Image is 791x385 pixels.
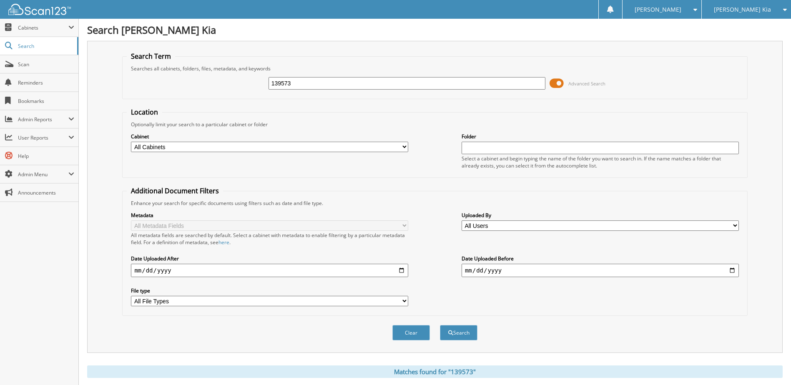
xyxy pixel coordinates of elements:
[131,133,408,140] label: Cabinet
[440,325,477,340] button: Search
[127,52,175,61] legend: Search Term
[131,255,408,262] label: Date Uploaded After
[18,134,68,141] span: User Reports
[18,61,74,68] span: Scan
[127,186,223,195] legend: Additional Document Filters
[18,42,73,50] span: Search
[131,287,408,294] label: File type
[127,121,743,128] div: Optionally limit your search to a particular cabinet or folder
[131,212,408,219] label: Metadata
[127,107,162,117] legend: Location
[392,325,430,340] button: Clear
[462,133,739,140] label: Folder
[18,189,74,196] span: Announcements
[18,152,74,160] span: Help
[131,264,408,277] input: start
[462,212,739,219] label: Uploaded By
[18,79,74,86] span: Reminders
[18,116,68,123] span: Admin Reports
[568,80,605,87] span: Advanced Search
[131,232,408,246] div: All metadata fields are searched by default. Select a cabinet with metadata to enable filtering b...
[18,24,68,31] span: Cabinets
[462,255,739,262] label: Date Uploaded Before
[87,365,783,378] div: Matches found for "139573"
[127,65,743,72] div: Searches all cabinets, folders, files, metadata, and keywords
[127,200,743,207] div: Enhance your search for specific documents using filters such as date and file type.
[218,239,229,246] a: here
[635,7,681,12] span: [PERSON_NAME]
[8,4,71,15] img: scan123-logo-white.svg
[462,155,739,169] div: Select a cabinet and begin typing the name of the folder you want to search in. If the name match...
[18,97,74,105] span: Bookmarks
[18,171,68,178] span: Admin Menu
[714,7,771,12] span: [PERSON_NAME] Kia
[87,23,783,37] h1: Search [PERSON_NAME] Kia
[462,264,739,277] input: end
